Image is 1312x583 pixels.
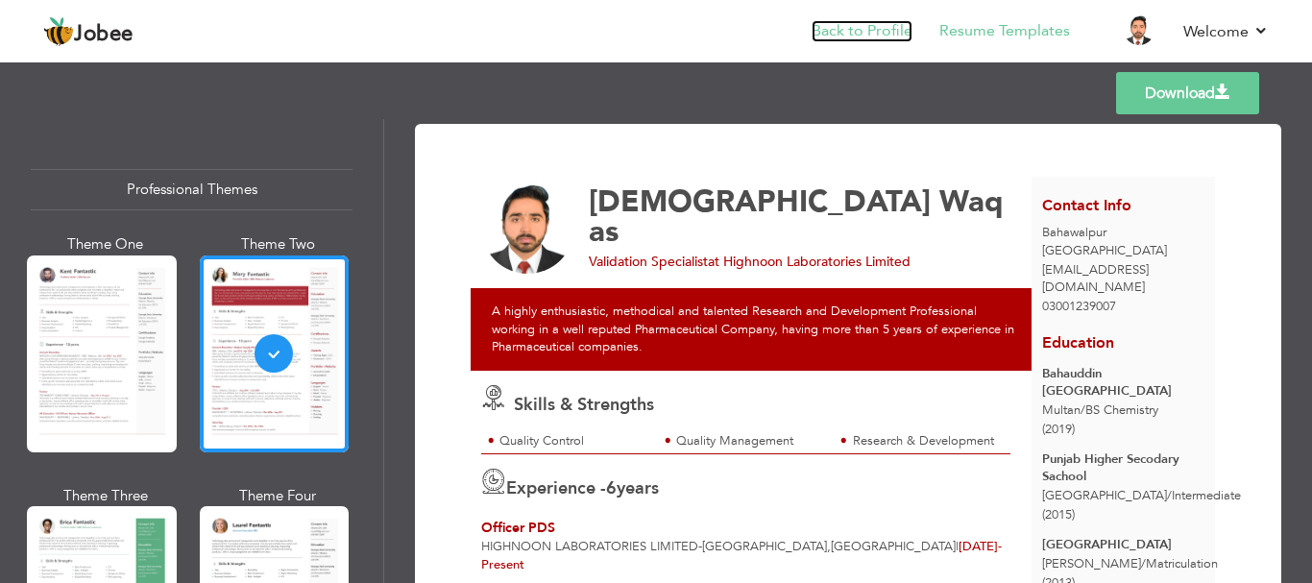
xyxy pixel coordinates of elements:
span: - [998,538,1002,555]
span: 6 [606,476,617,500]
span: - [698,538,702,555]
div: Theme One [31,234,181,255]
span: Contact Info [1042,195,1131,216]
span: Experience - [506,476,606,500]
div: Theme Three [31,486,181,506]
div: Theme Two [204,234,353,255]
span: [EMAIL_ADDRESS][DOMAIN_NAME] [1042,261,1149,297]
span: Bahawalpur [1042,224,1106,241]
label: years [606,476,659,501]
div: Professional Themes [31,169,352,210]
span: / [1167,487,1172,504]
div: Bahauddin [GEOGRAPHIC_DATA] [1042,365,1204,401]
a: Welcome [1183,20,1269,43]
span: (2019) [1042,421,1075,438]
img: Profile Img [1124,14,1154,45]
div: [GEOGRAPHIC_DATA] [1042,536,1204,554]
span: , [827,538,831,555]
span: [DEMOGRAPHIC_DATA] [589,182,931,222]
span: [PERSON_NAME] Matriculation [1042,555,1218,572]
div: Theme Four [204,486,353,506]
span: Jobee [74,24,134,45]
span: [GEOGRAPHIC_DATA] [1042,242,1167,259]
span: [GEOGRAPHIC_DATA] [702,538,827,555]
span: Highnoon Laboratories Limited [481,538,698,555]
div: Quality Management [676,432,823,450]
span: Validation Specialist [589,253,708,271]
a: Jobee [43,16,134,47]
span: [GEOGRAPHIC_DATA] [831,538,956,555]
a: Download [1116,72,1259,114]
span: / [1141,555,1146,572]
img: jobee.io [43,16,74,47]
span: Officer PDS [481,519,555,537]
span: Multan BS Chemistry [1042,401,1158,419]
span: Present [481,538,1002,573]
div: Research & Development [853,432,1000,450]
span: Skills & Strengths [514,393,654,417]
div: Punjab Higher Secodary Sachool [1042,450,1204,486]
span: [DATE] [959,538,1002,555]
span: Waqas [589,182,1004,252]
span: at Highnoon Laboratories Limited [708,253,911,271]
span: 03001239007 [1042,298,1116,315]
a: Back to Profile [812,20,912,42]
img: No image [481,181,575,275]
span: | [956,538,959,555]
div: Quality Control [499,432,646,450]
span: / [1081,401,1085,419]
span: [GEOGRAPHIC_DATA] Intermediate [1042,487,1241,504]
span: Education [1042,332,1114,353]
div: A highly enthusiastic, methodical and talented Research and Development Professional working in a... [471,288,1043,371]
a: Resume Templates [939,20,1070,42]
span: (2015) [1042,506,1075,523]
